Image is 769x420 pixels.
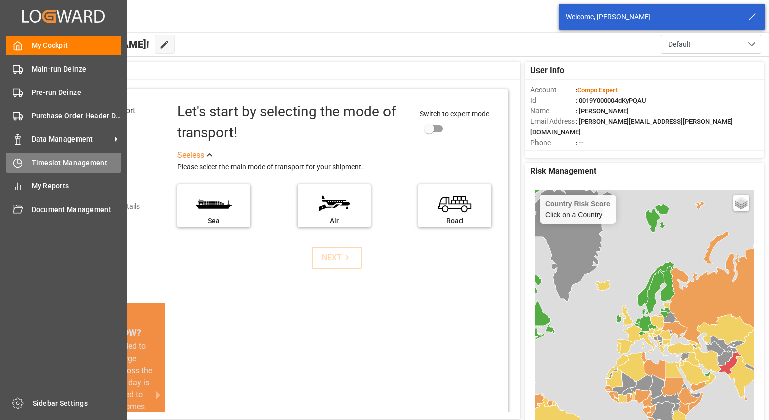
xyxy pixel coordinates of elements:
[177,149,204,161] div: See less
[576,150,601,157] span: : Shipper
[733,195,749,211] a: Layers
[576,107,629,115] span: : [PERSON_NAME]
[530,165,596,177] span: Risk Management
[32,181,122,191] span: My Reports
[566,12,739,22] div: Welcome, [PERSON_NAME]
[530,116,576,127] span: Email Address
[33,398,123,409] span: Sidebar Settings
[530,85,576,95] span: Account
[182,216,245,226] div: Sea
[32,111,122,121] span: Purchase Order Header Deinze
[668,39,691,50] span: Default
[530,95,576,106] span: Id
[545,200,610,219] div: Click on a Country
[32,64,122,75] span: Main-run Deinze
[177,161,501,173] div: Please select the main mode of transport for your shipment.
[6,59,121,79] a: Main-run Deinze
[545,200,610,208] h4: Country Risk Score
[32,134,111,145] span: Data Management
[530,64,564,77] span: User Info
[576,86,618,94] span: :
[41,35,149,54] span: Hello [PERSON_NAME]!
[303,216,366,226] div: Air
[6,36,121,55] a: My Cockpit
[577,86,618,94] span: Compo Expert
[6,153,121,172] a: Timeslot Management
[423,216,486,226] div: Road
[32,87,122,98] span: Pre-run Deinze
[530,137,576,148] span: Phone
[576,97,646,104] span: : 0019Y000004dKyPQAU
[32,158,122,168] span: Timeslot Management
[530,118,733,136] span: : [PERSON_NAME][EMAIL_ADDRESS][PERSON_NAME][DOMAIN_NAME]
[576,139,584,147] span: : —
[32,204,122,215] span: Document Management
[177,101,410,144] div: Let's start by selecting the mode of transport!
[661,35,761,54] button: open menu
[420,110,489,118] span: Switch to expert mode
[32,40,122,51] span: My Cockpit
[6,106,121,125] a: Purchase Order Header Deinze
[6,83,121,102] a: Pre-run Deinze
[530,106,576,116] span: Name
[530,148,576,159] span: Account Type
[312,247,362,269] button: NEXT
[322,252,352,264] div: NEXT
